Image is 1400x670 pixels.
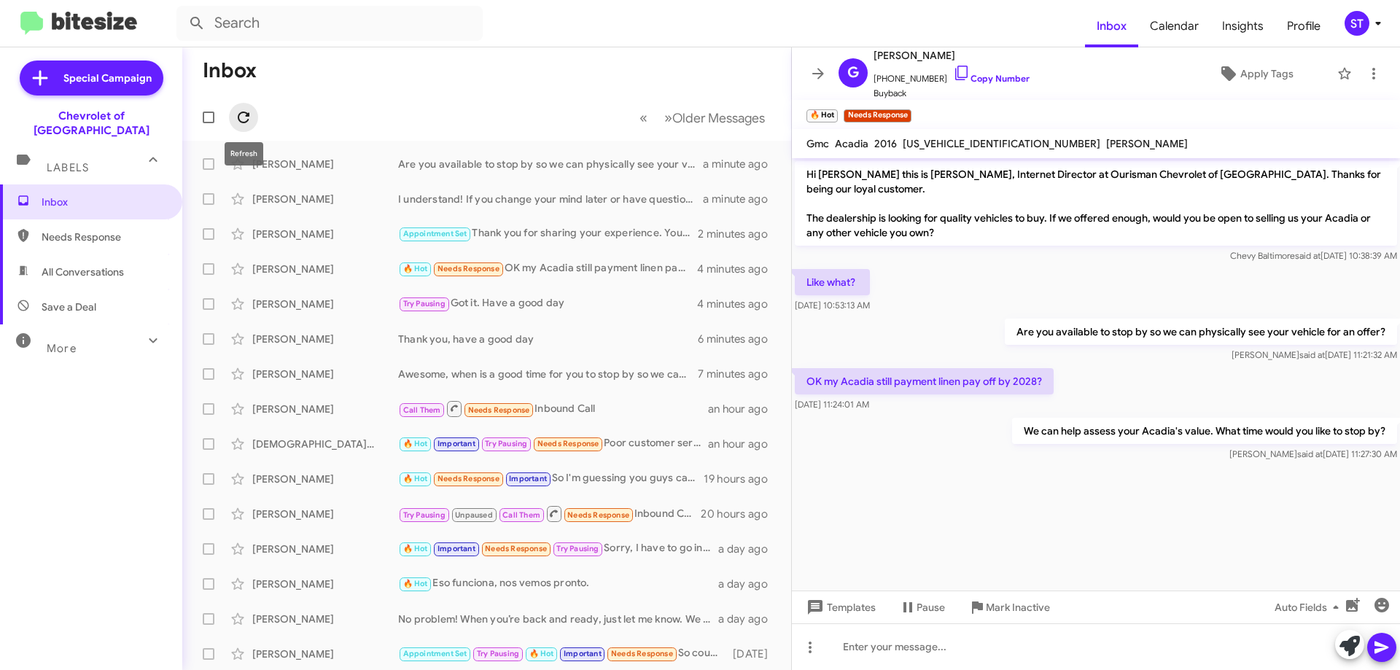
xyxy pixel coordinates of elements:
div: 6 minutes ago [698,332,779,346]
span: [PERSON_NAME] [874,47,1030,64]
span: All Conversations [42,265,124,279]
span: Call Them [403,405,441,415]
span: [PHONE_NUMBER] [874,64,1030,86]
div: 19 hours ago [704,472,779,486]
span: Important [509,474,547,483]
div: [PERSON_NAME] [252,612,398,626]
span: Acadia [835,137,868,150]
span: Important [437,544,475,553]
div: [PERSON_NAME] [252,367,398,381]
span: Needs Response [437,264,499,273]
div: Got it. Have a good day [398,295,697,312]
a: Profile [1275,5,1332,47]
div: [PERSON_NAME] [252,542,398,556]
span: Unpaused [455,510,493,520]
div: [PERSON_NAME] [252,262,398,276]
div: 20 hours ago [701,507,779,521]
span: Save a Deal [42,300,96,314]
button: Auto Fields [1263,594,1356,620]
span: Important [564,649,602,658]
span: Needs Response [42,230,166,244]
div: a day ago [718,577,779,591]
span: G [847,61,859,85]
div: a day ago [718,612,779,626]
span: 🔥 Hot [403,474,428,483]
div: ST [1345,11,1369,36]
span: « [639,109,647,127]
span: Gmc [806,137,829,150]
span: Chevy Baltimore [DATE] 10:38:39 AM [1230,250,1397,261]
span: Inbox [42,195,166,209]
div: a day ago [718,542,779,556]
span: [DATE] 11:24:01 AM [795,399,869,410]
button: Templates [792,594,887,620]
span: said at [1297,448,1323,459]
span: Try Pausing [403,510,446,520]
span: Needs Response [537,439,599,448]
span: Special Campaign [63,71,152,85]
span: [PERSON_NAME] [1106,137,1188,150]
p: We can help assess your Acadia's value. What time would you like to stop by? [1012,418,1397,444]
div: No problem! When you’re back and ready, just let me know. We can schedule a time to discuss your ... [398,612,718,626]
span: Needs Response [485,544,547,553]
p: Are you available to stop by so we can physically see your vehicle for an offer? [1005,319,1397,345]
span: » [664,109,672,127]
span: Try Pausing [403,299,446,308]
span: Older Messages [672,110,765,126]
div: [PERSON_NAME] [252,332,398,346]
span: 2016 [874,137,897,150]
input: Search [176,6,483,41]
h1: Inbox [203,59,257,82]
div: [PERSON_NAME] [252,227,398,241]
div: OK my Acadia still payment linen pay off by 2028? [398,260,697,277]
span: Buyback [874,86,1030,101]
span: Needs Response [468,405,530,415]
span: Auto Fields [1275,594,1345,620]
span: [PERSON_NAME] [DATE] 11:27:30 AM [1229,448,1397,459]
small: Needs Response [844,109,911,122]
div: Sorry, I have to go in to work [DATE]. I won't be able to make it there until 4pm. [398,540,718,557]
span: Try Pausing [485,439,527,448]
span: Mark Inactive [986,594,1050,620]
span: [DATE] 10:53:13 AM [795,300,870,311]
a: Insights [1210,5,1275,47]
p: Like what? [795,269,870,295]
span: [PERSON_NAME] [DATE] 11:21:32 AM [1232,349,1397,360]
span: Appointment Set [403,229,467,238]
div: [PERSON_NAME] [252,297,398,311]
small: 🔥 Hot [806,109,838,122]
p: Hi [PERSON_NAME] this is [PERSON_NAME], Internet Director at Ourisman Chevrolet of [GEOGRAPHIC_DA... [795,161,1397,246]
div: [PERSON_NAME] [252,402,398,416]
div: an hour ago [708,402,779,416]
div: Are you available to stop by so we can physically see your vehicle for an offer? [398,157,703,171]
span: Needs Response [611,649,673,658]
span: 🔥 Hot [403,544,428,553]
span: Needs Response [437,474,499,483]
div: [PERSON_NAME] [252,577,398,591]
span: 🔥 Hot [403,439,428,448]
div: I understand! If you change your mind later or have questions, feel free to reach out. [398,192,703,206]
div: Poor customer service and rude manager [398,435,708,452]
span: Calendar [1138,5,1210,47]
div: a minute ago [703,192,779,206]
span: Pause [917,594,945,620]
span: 🔥 Hot [403,264,428,273]
div: [PERSON_NAME] [252,157,398,171]
div: an hour ago [708,437,779,451]
div: So I'm guessing you guys can't do anything for me? [398,470,704,487]
span: Needs Response [567,510,629,520]
button: Mark Inactive [957,594,1062,620]
div: [PERSON_NAME] [252,647,398,661]
div: Eso funciona, nos vemos pronto. [398,575,718,592]
span: 🔥 Hot [529,649,554,658]
div: Inbound Call [398,400,708,418]
span: Apply Tags [1240,61,1294,87]
span: [US_VEHICLE_IDENTIFICATION_NUMBER] [903,137,1100,150]
a: Inbox [1085,5,1138,47]
span: Templates [804,594,876,620]
span: said at [1299,349,1325,360]
div: [PERSON_NAME] [252,507,398,521]
span: Labels [47,161,89,174]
